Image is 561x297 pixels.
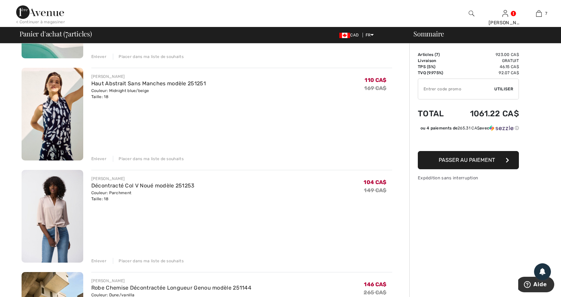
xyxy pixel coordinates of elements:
td: TPS (5%) [418,64,453,70]
div: [PERSON_NAME] [91,176,195,182]
span: 146 CA$ [364,281,386,288]
div: [PERSON_NAME] [489,19,522,26]
div: Enlever [91,54,106,60]
td: Total [418,102,453,125]
div: Placer dans ma liste de souhaits [113,54,184,60]
span: FR [366,33,374,37]
td: Gratuit [453,58,519,64]
iframe: PayPal-paypal [418,133,519,149]
div: Expédition sans interruption [418,175,519,181]
img: Mon panier [536,9,542,18]
img: Décontracté Col V Noué modèle 251253 [22,170,83,263]
span: Panier d'achat ( articles) [20,30,92,37]
a: Robe Chemise Décontractée Longueur Genou modèle 251144 [91,285,251,291]
img: Mes infos [502,9,508,18]
span: 104 CA$ [364,179,386,185]
td: Articles ( ) [418,52,453,58]
a: Se connecter [502,10,508,17]
button: Passer au paiement [418,151,519,169]
div: ou 4 paiements de avec [420,125,519,131]
img: Sezzle [489,125,513,131]
div: < Continuer à magasiner [16,19,65,25]
td: Livraison [418,58,453,64]
div: ou 4 paiements de265.31 CA$avecSezzle Cliquez pour en savoir plus sur Sezzle [418,125,519,133]
span: 7 [436,52,438,57]
span: 7 [65,29,68,37]
td: 46.15 CA$ [453,64,519,70]
input: Code promo [418,79,494,99]
s: 169 CA$ [364,85,386,91]
s: 265 CA$ [364,289,386,296]
td: 1061.22 CA$ [453,102,519,125]
iframe: Ouvre un widget dans lequel vous pouvez trouver plus d’informations [518,277,554,294]
span: Utiliser [494,86,513,92]
div: Placer dans ma liste de souhaits [113,258,184,264]
div: Couleur: Midnight blue/beige Taille: 18 [91,88,206,100]
a: Décontracté Col V Noué modèle 251253 [91,182,195,189]
img: Haut Abstrait Sans Manches modèle 251251 [22,68,83,160]
td: 923.00 CA$ [453,52,519,58]
img: Canadian Dollar [339,33,350,38]
td: TVQ (9.975%) [418,70,453,76]
div: Couleur: Parchment Taille: 18 [91,190,195,202]
span: Passer au paiement [439,157,495,163]
span: 110 CA$ [365,77,386,83]
img: recherche [469,9,474,18]
div: [PERSON_NAME] [91,278,251,284]
td: 92.07 CA$ [453,70,519,76]
div: Enlever [91,258,106,264]
div: Sommaire [405,30,557,37]
a: Haut Abstrait Sans Manches modèle 251251 [91,80,206,87]
div: Enlever [91,156,106,162]
span: 7 [545,10,547,17]
span: 265.31 CA$ [458,126,479,130]
s: 149 CA$ [364,187,386,194]
div: [PERSON_NAME] [91,73,206,80]
img: 1ère Avenue [16,5,64,19]
a: 7 [522,9,555,18]
div: Placer dans ma liste de souhaits [113,156,184,162]
span: CAD [339,33,361,37]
